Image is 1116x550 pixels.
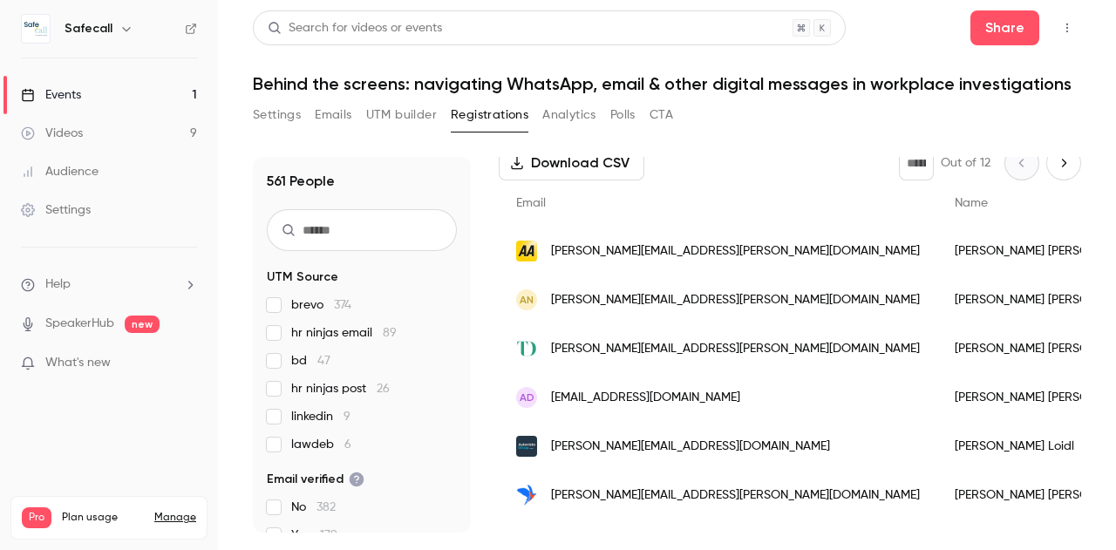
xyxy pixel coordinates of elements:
button: Analytics [542,101,596,129]
span: An [520,292,534,308]
span: Name [955,197,988,209]
span: Yes [291,526,337,544]
span: No [291,499,336,516]
span: [PERSON_NAME][EMAIL_ADDRESS][DOMAIN_NAME] [551,438,830,456]
div: Events [21,86,81,104]
span: [EMAIL_ADDRESS][DOMAIN_NAME] [551,389,740,407]
button: Share [970,10,1039,45]
span: [PERSON_NAME][EMAIL_ADDRESS][PERSON_NAME][DOMAIN_NAME] [551,242,920,261]
span: hr ninjas email [291,324,397,342]
span: 6 [344,438,351,451]
span: Email [516,197,546,209]
span: Plan usage [62,511,144,525]
button: Emails [315,101,351,129]
li: help-dropdown-opener [21,275,197,294]
button: UTM builder [366,101,437,129]
span: 374 [334,299,351,311]
span: [PERSON_NAME][EMAIL_ADDRESS][PERSON_NAME][DOMAIN_NAME] [551,340,920,358]
span: 382 [316,501,336,513]
span: 47 [317,355,330,367]
div: Audience [21,163,99,180]
span: What's new [45,354,111,372]
h1: Behind the screens: navigating WhatsApp, email & other digital messages in workplace investigations [253,73,1081,94]
img: todaysdental.co.uk [516,338,537,359]
a: Manage [154,511,196,525]
span: Help [45,275,71,294]
span: [PERSON_NAME][EMAIL_ADDRESS][PERSON_NAME][DOMAIN_NAME] [551,291,920,309]
button: Settings [253,101,301,129]
img: portsmouthwater.co.uk [516,485,537,506]
button: Registrations [451,101,528,129]
img: autovistagroup.com [516,436,537,457]
h6: Safecall [65,20,112,37]
button: CTA [650,101,673,129]
span: new [125,316,160,333]
span: 9 [344,411,350,423]
p: Out of 12 [941,154,990,172]
span: linkedin [291,408,350,425]
span: 89 [383,327,397,339]
img: theaa.com [516,241,537,261]
div: Search for videos or events [268,19,442,37]
span: brevo [291,296,351,314]
span: UTM Source [267,268,338,286]
div: Videos [21,125,83,142]
span: AD [520,390,534,405]
button: Download CSV [499,146,644,180]
span: 179 [320,529,337,541]
span: hr ninjas post [291,380,390,397]
span: Email verified [267,471,364,488]
div: Settings [21,201,91,219]
span: 26 [377,383,390,395]
span: bd [291,352,330,370]
h1: 561 People [267,171,335,192]
span: lawdeb [291,436,351,453]
button: Next page [1046,146,1081,180]
span: [PERSON_NAME][EMAIL_ADDRESS][PERSON_NAME][DOMAIN_NAME] [551,486,920,505]
img: Safecall [22,15,50,43]
a: SpeakerHub [45,315,114,333]
iframe: Noticeable Trigger [176,356,197,371]
span: Pro [22,507,51,528]
button: Polls [610,101,636,129]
